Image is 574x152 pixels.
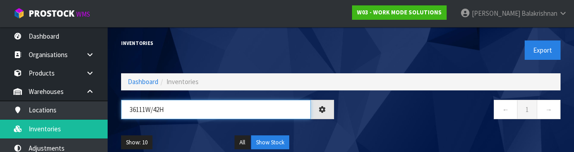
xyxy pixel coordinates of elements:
span: Inventories [166,77,199,86]
button: Show: 10 [121,135,152,150]
button: All [235,135,250,150]
span: Balakrishnan [522,9,557,18]
button: Show Stock [251,135,289,150]
span: [PERSON_NAME] [472,9,520,18]
span: ProStock [29,8,74,19]
nav: Page navigation [348,100,561,122]
strong: W03 - WORK MODE SOLUTIONS [357,9,442,16]
img: cube-alt.png [13,8,25,19]
h1: Inventories [121,40,334,46]
a: W03 - WORK MODE SOLUTIONS [352,5,447,20]
a: → [537,100,561,119]
input: Search inventories [121,100,311,119]
button: Export [525,40,561,60]
a: ← [494,100,517,119]
a: Dashboard [128,77,158,86]
small: WMS [76,10,90,18]
a: 1 [517,100,537,119]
